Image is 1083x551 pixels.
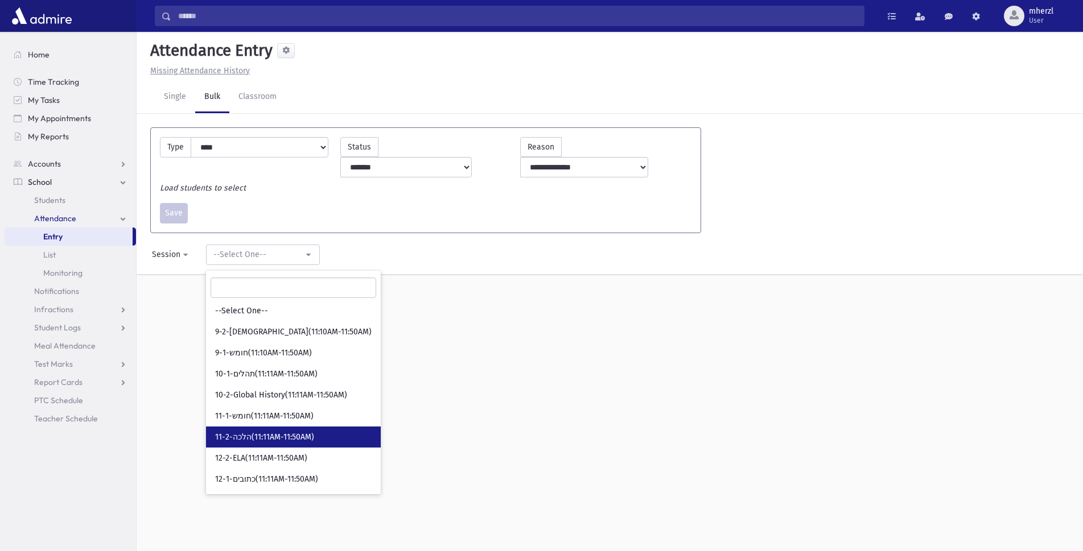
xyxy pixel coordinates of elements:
[5,209,136,227] a: Attendance
[211,277,376,298] input: Search
[520,137,562,157] label: Reason
[154,182,697,194] div: Load students to select
[215,474,318,485] span: 12-1-כתובים(11:11AM-11:50AM)
[5,173,136,191] a: School
[5,282,136,300] a: Notifications
[160,203,188,223] button: Save
[34,413,98,424] span: Teacher Schedule
[28,159,61,169] span: Accounts
[215,347,312,359] span: 9-1-חומש(11:10AM-11:50AM)
[145,245,197,265] button: Session
[215,326,372,338] span: 9-2-[DEMOGRAPHIC_DATA](11:10AM-11:50AM)
[28,95,60,105] span: My Tasks
[5,246,136,264] a: List
[43,268,83,278] span: Monitoring
[5,191,136,209] a: Students
[160,137,191,158] label: Type
[34,395,83,405] span: PTC Schedule
[34,286,79,296] span: Notifications
[5,91,136,109] a: My Tasks
[28,131,69,142] span: My Reports
[215,432,314,443] span: 11-2-הלכה(11:11AM-11:50AM)
[215,453,307,464] span: 12-2-ELA(11:11AM-11:50AM)
[215,411,314,422] span: 11-1-חומש(11:11AM-11:50AM)
[215,368,318,380] span: 10-1-תהלים(11:11AM-11:50AM)
[34,359,73,369] span: Test Marks
[28,49,50,60] span: Home
[28,77,79,87] span: Time Tracking
[34,341,96,351] span: Meal Attendance
[146,66,250,76] a: Missing Attendance History
[5,109,136,127] a: My Appointments
[229,81,286,113] a: Classroom
[34,377,83,387] span: Report Cards
[5,127,136,146] a: My Reports
[152,248,180,260] div: Session
[146,41,273,60] h5: Attendance Entry
[28,177,52,187] span: School
[206,245,320,265] button: --Select One--
[215,390,347,401] span: 10-2-Global History(11:11AM-11:50AM)
[1029,7,1053,16] span: mherzl
[195,81,229,113] a: Bulk
[34,213,76,223] span: Attendance
[171,6,864,26] input: Search
[5,73,136,91] a: Time Tracking
[9,5,75,27] img: AdmirePro
[34,322,81,333] span: Student Logs
[213,248,303,260] div: --Select One--
[5,373,136,391] a: Report Cards
[43,231,63,242] span: Entry
[5,155,136,173] a: Accounts
[5,300,136,318] a: Infractions
[5,227,133,246] a: Entry
[215,305,268,317] span: --Select One--
[340,137,378,157] label: Status
[34,304,73,314] span: Infractions
[43,250,56,260] span: List
[5,355,136,373] a: Test Marks
[34,195,65,205] span: Students
[150,66,250,76] u: Missing Attendance History
[155,81,195,113] a: Single
[5,318,136,337] a: Student Logs
[28,113,91,123] span: My Appointments
[5,264,136,282] a: Monitoring
[5,337,136,355] a: Meal Attendance
[5,409,136,428] a: Teacher Schedule
[5,391,136,409] a: PTC Schedule
[1029,16,1053,25] span: User
[5,45,136,64] a: Home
